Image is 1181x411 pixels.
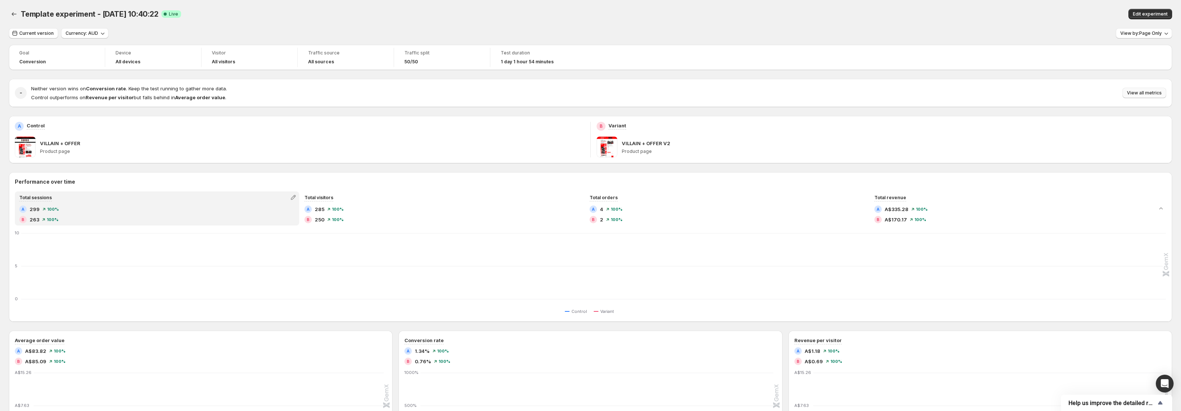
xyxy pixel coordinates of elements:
[592,207,595,211] h2: A
[308,59,334,65] h4: All sources
[308,50,383,56] span: Traffic source
[874,195,906,200] span: Total revenue
[885,205,908,213] span: A$335.28
[805,347,820,355] span: A$1.18
[18,123,21,129] h2: A
[17,359,20,364] h2: B
[20,89,22,97] h2: -
[501,59,554,65] span: 1 day 1 hour 54 minutes
[597,137,617,157] img: VILLAIN + OFFER V2
[212,50,287,56] span: Visitor
[600,123,603,129] h2: B
[622,140,670,147] p: VILLAIN + OFFER V2
[15,296,18,301] text: 0
[15,337,64,344] h3: Average order value
[307,207,310,211] h2: A
[608,122,626,129] p: Variant
[1122,88,1166,98] button: View all metrics
[885,216,907,223] span: A$170.17
[19,59,46,65] span: Conversion
[404,403,417,408] text: 500%
[914,217,926,222] span: 100 %
[1068,400,1156,407] span: Help us improve the detailed report for A/B campaigns
[9,9,19,19] button: Back
[590,195,618,200] span: Total orders
[1128,9,1172,19] button: Edit experiment
[9,28,58,39] button: Current version
[21,10,159,19] span: Template experiment - [DATE] 10:40:22
[877,207,880,211] h2: A
[501,50,576,56] span: Test duration
[797,349,800,353] h2: A
[15,137,36,157] img: VILLAIN + OFFER
[47,217,59,222] span: 100 %
[30,216,39,223] span: 263
[404,370,418,375] text: 1000%
[805,358,823,365] span: A$0.69
[611,207,623,211] span: 100 %
[116,49,191,66] a: DeviceAll devices
[501,49,576,66] a: Test duration1 day 1 hour 54 minutes
[27,122,45,129] p: Control
[304,195,333,200] span: Total visitors
[169,11,178,17] span: Live
[611,217,623,222] span: 100 %
[1068,398,1165,407] button: Show survey - Help us improve the detailed report for A/B campaigns
[415,358,431,365] span: 0.76%
[31,94,226,100] span: Control outperforms on but falls behind in .
[315,216,324,223] span: 250
[1127,90,1162,96] span: View all metrics
[19,195,52,200] span: Total sessions
[15,263,17,268] text: 5
[25,358,46,365] span: A$85.09
[31,86,227,91] span: Neither version wins on . Keep the test running to gather more data.
[794,403,809,408] text: A$7.63
[307,217,310,222] h2: B
[404,50,480,56] span: Traffic split
[565,307,590,316] button: Control
[25,347,46,355] span: A$83.82
[438,359,450,364] span: 100 %
[571,308,587,314] span: Control
[54,349,66,353] span: 100 %
[404,59,418,65] span: 50/50
[212,49,287,66] a: VisitorAll visitors
[622,148,1166,154] p: Product page
[877,217,880,222] h2: B
[15,403,29,408] text: A$7.63
[415,347,430,355] span: 1.34%
[86,94,134,100] strong: Revenue per visitor
[40,140,80,147] p: VILLAIN + OFFER
[332,217,344,222] span: 100 %
[15,178,1166,186] h2: Performance over time
[600,205,603,213] span: 4
[116,59,140,65] h4: All devices
[830,359,842,364] span: 100 %
[19,49,94,66] a: GoalConversion
[592,217,595,222] h2: B
[17,349,20,353] h2: A
[175,94,225,100] strong: Average order value
[404,49,480,66] a: Traffic split50/50
[437,349,449,353] span: 100 %
[404,337,444,344] h3: Conversion rate
[794,337,842,344] h3: Revenue per visitor
[19,30,54,36] span: Current version
[1156,375,1174,392] div: Open Intercom Messenger
[407,359,410,364] h2: B
[61,28,109,39] button: Currency: AUD
[212,59,235,65] h4: All visitors
[828,349,840,353] span: 100 %
[21,217,24,222] h2: B
[794,370,811,375] text: A$15.26
[116,50,191,56] span: Device
[797,359,800,364] h2: B
[47,207,59,211] span: 100 %
[86,86,126,91] strong: Conversion rate
[332,207,344,211] span: 100 %
[15,230,19,235] text: 10
[1156,203,1166,214] button: Collapse chart
[15,370,31,375] text: A$15.26
[407,349,410,353] h2: A
[1116,28,1172,39] button: View by:Page Only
